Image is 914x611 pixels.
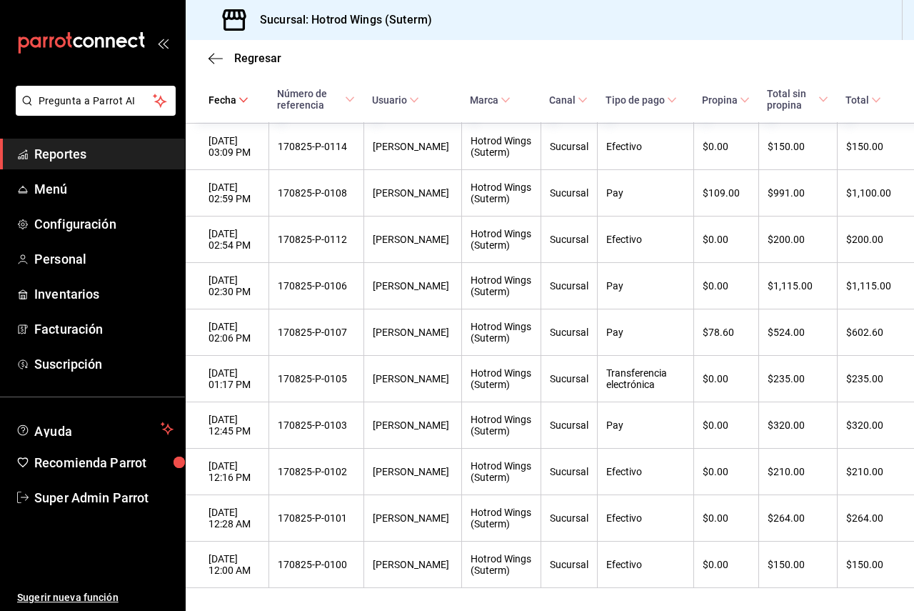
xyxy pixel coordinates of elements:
span: Marca [470,94,511,106]
div: Sucursal [550,187,588,199]
div: 170825-P-0105 [278,373,354,384]
a: Pregunta a Parrot AI [10,104,176,119]
span: Regresar [234,51,281,65]
div: $0.00 [703,512,750,524]
span: Super Admin Parrot [34,488,174,507]
div: [PERSON_NAME] [373,187,453,199]
span: Personal [34,249,174,269]
div: Hotrod Wings (Suterm) [471,321,532,344]
div: $0.00 [703,234,750,245]
div: Efectivo [606,559,685,570]
div: $1,115.00 [768,280,828,292]
div: [DATE] 12:45 PM [209,414,260,437]
div: $0.00 [703,559,750,570]
div: Hotrod Wings (Suterm) [471,553,532,576]
div: $200.00 [846,234,891,245]
span: Inventarios [34,284,174,304]
h3: Sucursal: Hotrod Wings (Suterm) [248,11,432,29]
div: $150.00 [768,559,828,570]
div: $602.60 [846,327,891,338]
div: Sucursal [550,419,588,431]
span: Propina [702,94,750,106]
span: Canal [549,94,588,106]
div: Efectivo [606,512,685,524]
div: Sucursal [550,466,588,477]
span: Sugerir nueva función [17,590,174,605]
div: [DATE] 01:17 PM [209,367,260,390]
button: open_drawer_menu [157,37,169,49]
div: $150.00 [846,141,891,152]
div: Hotrod Wings (Suterm) [471,182,532,204]
div: Sucursal [550,373,588,384]
span: Menú [34,179,174,199]
div: [PERSON_NAME] [373,559,453,570]
div: [PERSON_NAME] [373,466,453,477]
div: [PERSON_NAME] [373,234,453,245]
span: Total [845,94,881,106]
div: 170825-P-0101 [278,512,354,524]
span: Pregunta a Parrot AI [39,94,154,109]
div: 170825-P-0103 [278,419,354,431]
div: $991.00 [768,187,828,199]
span: Ayuda [34,420,155,437]
div: Sucursal [550,280,588,292]
span: Configuración [34,214,174,234]
div: Hotrod Wings (Suterm) [471,414,532,437]
span: Recomienda Parrot [34,453,174,472]
div: [DATE] 02:54 PM [209,228,260,251]
div: Transferencia electrónica [606,367,685,390]
div: Sucursal [550,559,588,570]
div: Hotrod Wings (Suterm) [471,460,532,483]
div: $320.00 [846,419,891,431]
div: $0.00 [703,419,750,431]
div: Hotrod Wings (Suterm) [471,228,532,251]
div: 170825-P-0108 [278,187,354,199]
div: $109.00 [703,187,750,199]
div: Sucursal [550,512,588,524]
div: $320.00 [768,419,828,431]
div: 170825-P-0102 [278,466,354,477]
div: [DATE] 12:28 AM [209,507,260,530]
div: 170825-P-0114 [278,141,354,152]
div: $200.00 [768,234,828,245]
div: [PERSON_NAME] [373,419,453,431]
div: $1,115.00 [846,280,891,292]
div: [DATE] 12:00 AM [209,553,260,576]
div: Efectivo [606,234,685,245]
div: Hotrod Wings (Suterm) [471,135,532,158]
div: Pay [606,187,685,199]
div: [PERSON_NAME] [373,373,453,384]
span: Usuario [372,94,419,106]
div: 170825-P-0100 [278,559,354,570]
div: $150.00 [768,141,828,152]
div: [PERSON_NAME] [373,280,453,292]
div: $524.00 [768,327,828,338]
span: Facturación [34,319,174,339]
div: Pay [606,280,685,292]
div: Hotrod Wings (Suterm) [471,367,532,390]
div: Pay [606,419,685,431]
div: Efectivo [606,141,685,152]
div: 170825-P-0106 [278,280,354,292]
div: [PERSON_NAME] [373,141,453,152]
button: Regresar [209,51,281,65]
div: $235.00 [768,373,828,384]
div: $0.00 [703,280,750,292]
span: Suscripción [34,354,174,374]
div: $1,100.00 [846,187,891,199]
span: Número de referencia [277,88,354,111]
div: [DATE] 02:59 PM [209,182,260,204]
div: $0.00 [703,466,750,477]
div: $264.00 [846,512,891,524]
span: Total sin propina [767,88,828,111]
button: Pregunta a Parrot AI [16,86,176,116]
div: [PERSON_NAME] [373,327,453,338]
div: $0.00 [703,373,750,384]
div: $78.60 [703,327,750,338]
div: [PERSON_NAME] [373,512,453,524]
div: [DATE] 02:06 PM [209,321,260,344]
span: Reportes [34,144,174,164]
div: $210.00 [768,466,828,477]
div: 170825-P-0112 [278,234,354,245]
div: $150.00 [846,559,891,570]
